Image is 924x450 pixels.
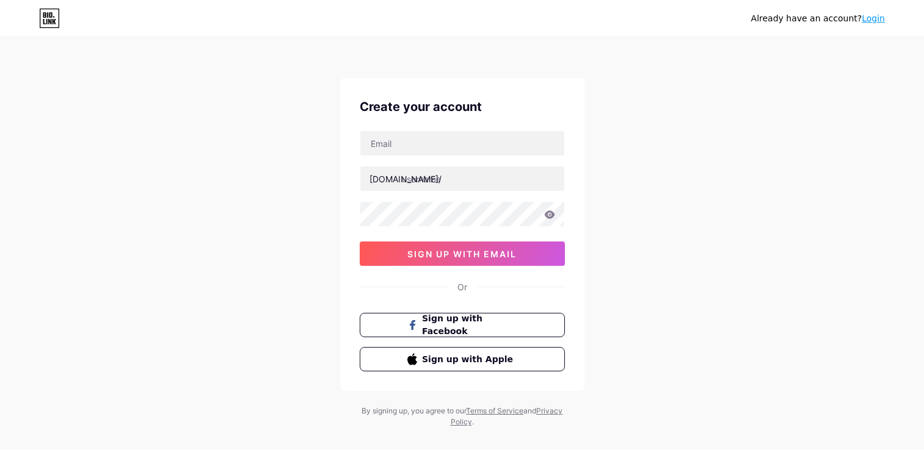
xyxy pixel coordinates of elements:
span: sign up with email [407,249,517,259]
div: [DOMAIN_NAME]/ [369,173,442,185]
div: Create your account [360,98,565,116]
input: username [360,166,564,191]
span: Sign up with Apple [422,353,517,366]
input: Email [360,131,564,155]
div: Or [457,280,467,293]
button: sign up with email [360,241,565,266]
a: Terms of Service [466,406,523,415]
button: Sign up with Apple [360,347,565,371]
div: Already have an account? [751,12,885,25]
span: Sign up with Facebook [422,312,517,338]
button: Sign up with Facebook [360,313,565,337]
a: Login [862,13,885,23]
div: By signing up, you agree to our and . [358,405,566,427]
